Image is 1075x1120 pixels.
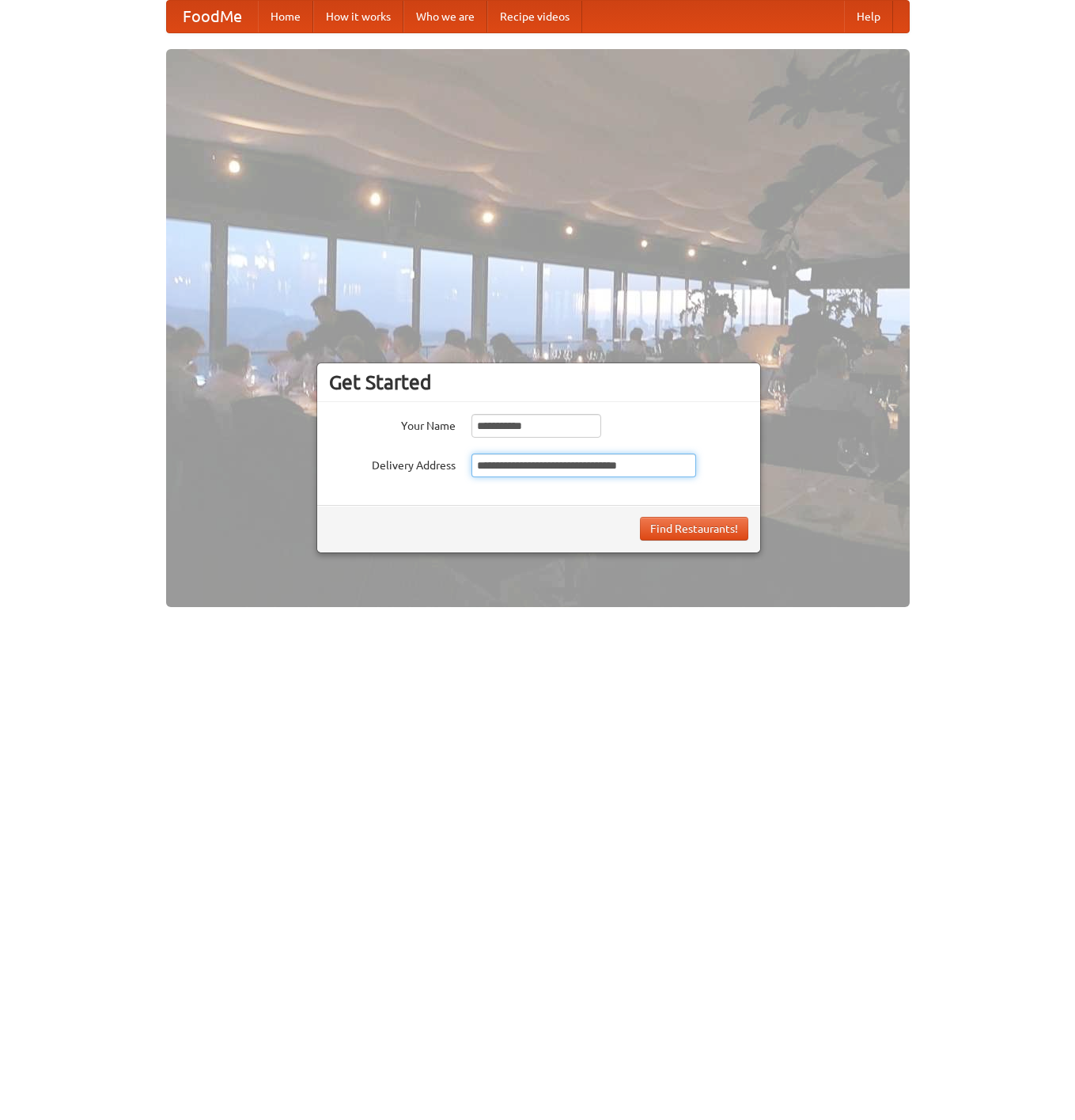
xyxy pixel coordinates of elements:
a: Who we are [403,1,487,32]
button: Find Restaurants! [640,517,748,541]
a: Home [258,1,313,32]
a: Recipe videos [487,1,582,32]
a: Help [844,1,893,32]
label: Your Name [329,414,456,434]
h3: Get Started [329,370,748,394]
a: FoodMe [167,1,258,32]
label: Delivery Address [329,454,456,473]
a: How it works [313,1,403,32]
